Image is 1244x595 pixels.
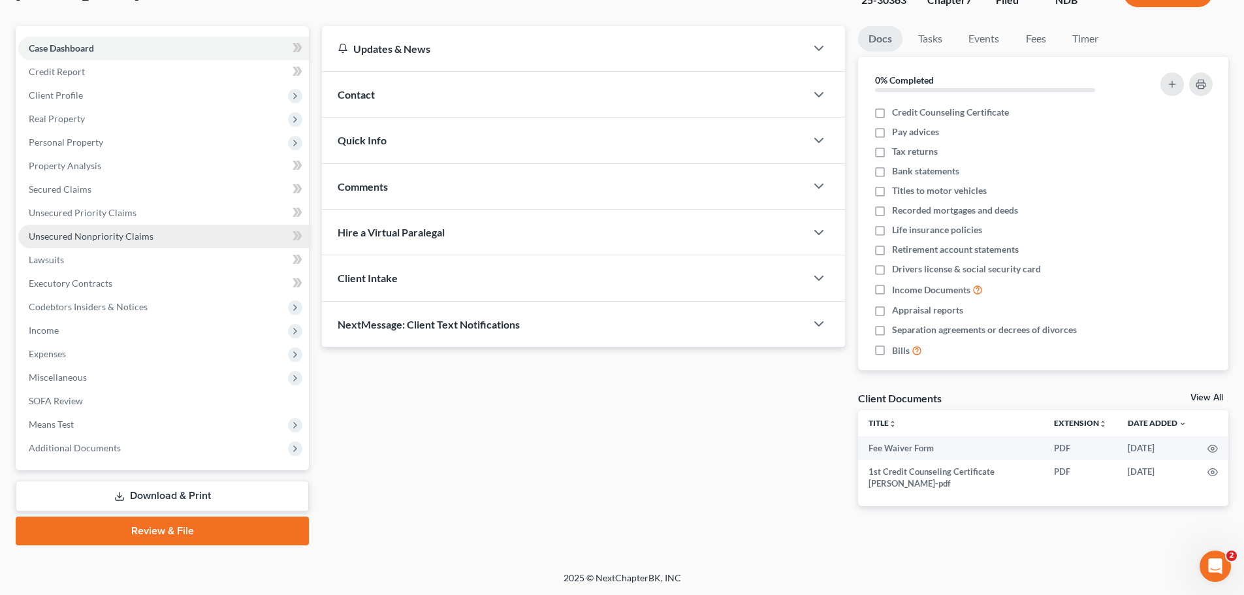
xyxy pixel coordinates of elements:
[892,344,910,357] span: Bills
[29,89,83,101] span: Client Profile
[29,442,121,453] span: Additional Documents
[1099,420,1107,428] i: unfold_more
[18,37,309,60] a: Case Dashboard
[892,165,959,178] span: Bank statements
[1200,551,1231,582] iframe: Intercom live chat
[338,318,520,330] span: NextMessage: Client Text Notifications
[892,184,987,197] span: Titles to motor vehicles
[18,60,309,84] a: Credit Report
[338,180,388,193] span: Comments
[858,391,942,405] div: Client Documents
[1015,26,1057,52] a: Fees
[869,418,897,428] a: Titleunfold_more
[889,420,897,428] i: unfold_more
[892,243,1019,256] span: Retirement account statements
[1190,393,1223,402] a: View All
[892,125,939,138] span: Pay advices
[29,325,59,336] span: Income
[29,419,74,430] span: Means Test
[1044,460,1117,496] td: PDF
[338,42,790,56] div: Updates & News
[16,481,309,511] a: Download & Print
[858,436,1044,460] td: Fee Waiver Form
[16,517,309,545] a: Review & File
[1226,551,1237,561] span: 2
[892,263,1041,276] span: Drivers license & social security card
[29,113,85,124] span: Real Property
[958,26,1010,52] a: Events
[892,323,1077,336] span: Separation agreements or decrees of divorces
[338,272,398,284] span: Client Intake
[338,226,445,238] span: Hire a Virtual Paralegal
[29,184,91,195] span: Secured Claims
[892,283,970,297] span: Income Documents
[18,389,309,413] a: SOFA Review
[338,134,387,146] span: Quick Info
[29,207,136,218] span: Unsecured Priority Claims
[1179,420,1187,428] i: expand_more
[18,201,309,225] a: Unsecured Priority Claims
[892,145,938,158] span: Tax returns
[29,348,66,359] span: Expenses
[892,204,1018,217] span: Recorded mortgages and deeds
[29,395,83,406] span: SOFA Review
[29,301,148,312] span: Codebtors Insiders & Notices
[1117,460,1197,496] td: [DATE]
[1054,418,1107,428] a: Extensionunfold_more
[29,42,94,54] span: Case Dashboard
[338,88,375,101] span: Contact
[18,272,309,295] a: Executory Contracts
[1117,436,1197,460] td: [DATE]
[29,137,103,148] span: Personal Property
[875,74,934,86] strong: 0% Completed
[858,26,902,52] a: Docs
[908,26,953,52] a: Tasks
[1062,26,1109,52] a: Timer
[18,154,309,178] a: Property Analysis
[250,571,995,595] div: 2025 © NextChapterBK, INC
[29,66,85,77] span: Credit Report
[892,106,1009,119] span: Credit Counseling Certificate
[29,160,101,171] span: Property Analysis
[29,372,87,383] span: Miscellaneous
[18,225,309,248] a: Unsecured Nonpriority Claims
[18,248,309,272] a: Lawsuits
[29,231,153,242] span: Unsecured Nonpriority Claims
[892,304,963,317] span: Appraisal reports
[18,178,309,201] a: Secured Claims
[29,278,112,289] span: Executory Contracts
[892,223,982,236] span: Life insurance policies
[858,460,1044,496] td: 1st Credit Counseling Certificate [PERSON_NAME]-pdf
[29,254,64,265] span: Lawsuits
[1044,436,1117,460] td: PDF
[1128,418,1187,428] a: Date Added expand_more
